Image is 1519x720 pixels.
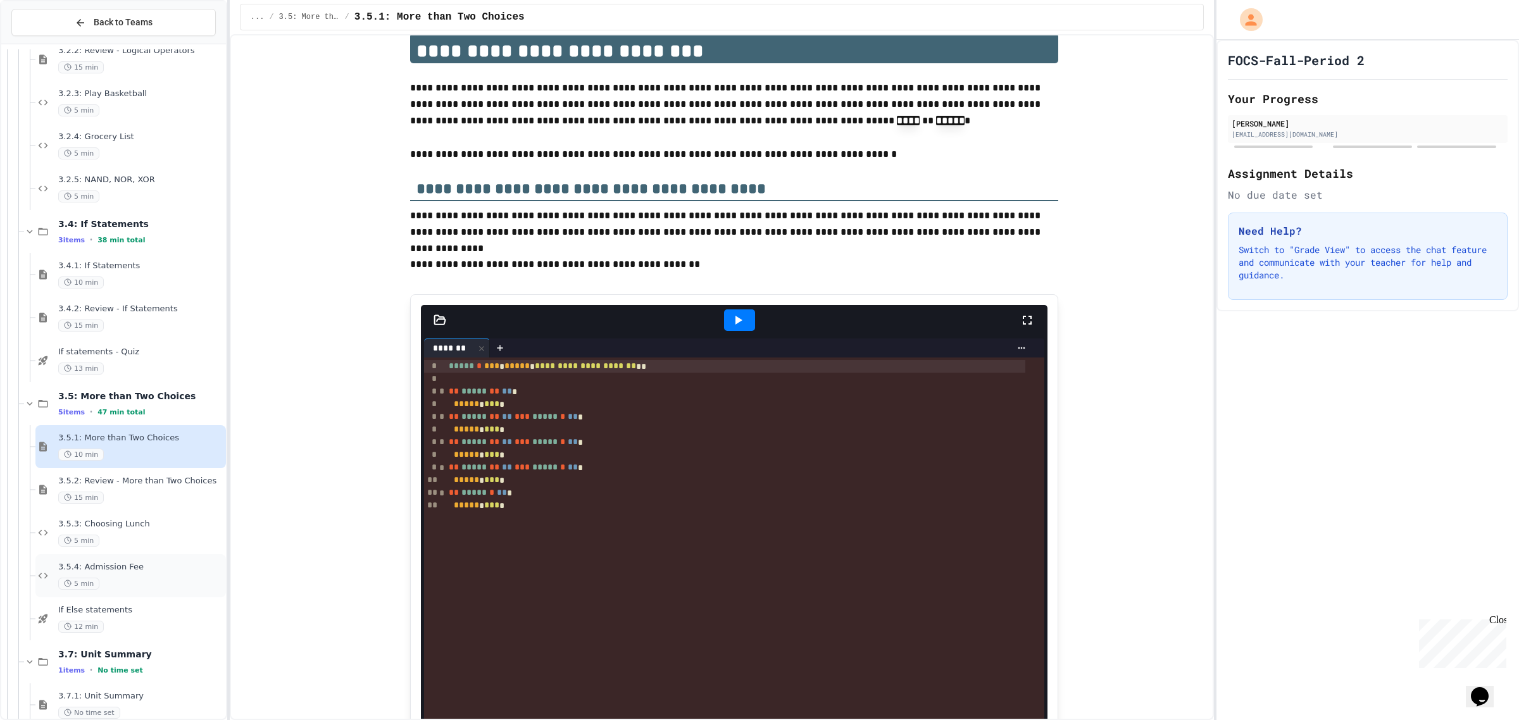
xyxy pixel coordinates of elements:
[58,519,223,530] span: 3.5.3: Choosing Lunch
[94,16,153,29] span: Back to Teams
[58,691,223,702] span: 3.7.1: Unit Summary
[269,12,273,22] span: /
[1232,118,1504,129] div: [PERSON_NAME]
[58,61,104,73] span: 15 min
[97,408,145,416] span: 47 min total
[58,666,85,674] span: 1 items
[1466,669,1506,707] iframe: chat widget
[1228,164,1508,182] h2: Assignment Details
[58,562,223,573] span: 3.5.4: Admission Fee
[90,235,92,245] span: •
[279,12,340,22] span: 3.5: More than Two Choices
[58,261,223,271] span: 3.4.1: If Statements
[58,449,104,461] span: 10 min
[1239,244,1497,282] p: Switch to "Grade View" to access the chat feature and communicate with your teacher for help and ...
[58,621,104,633] span: 12 min
[1228,51,1365,69] h1: FOCS-Fall-Period 2
[1228,90,1508,108] h2: Your Progress
[97,236,145,244] span: 38 min total
[58,390,223,402] span: 3.5: More than Two Choices
[58,147,99,159] span: 5 min
[58,649,223,660] span: 3.7: Unit Summary
[58,347,223,357] span: If statements - Quiz
[345,12,349,22] span: /
[58,363,104,375] span: 13 min
[58,304,223,314] span: 3.4.2: Review - If Statements
[97,666,143,674] span: No time set
[90,665,92,675] span: •
[11,9,216,36] button: Back to Teams
[58,707,120,719] span: No time set
[58,46,223,56] span: 3.2.2: Review - Logical Operators
[58,492,104,504] span: 15 min
[1228,187,1508,202] div: No due date set
[1239,223,1497,239] h3: Need Help?
[58,190,99,202] span: 5 min
[58,605,223,616] span: If Else statements
[58,433,223,444] span: 3.5.1: More than Two Choices
[354,9,525,25] span: 3.5.1: More than Two Choices
[58,408,85,416] span: 5 items
[58,276,104,289] span: 10 min
[58,236,85,244] span: 3 items
[90,407,92,417] span: •
[58,476,223,487] span: 3.5.2: Review - More than Two Choices
[58,218,223,230] span: 3.4: If Statements
[58,132,223,142] span: 3.2.4: Grocery List
[58,175,223,185] span: 3.2.5: NAND, NOR, XOR
[58,578,99,590] span: 5 min
[251,12,265,22] span: ...
[58,89,223,99] span: 3.2.3: Play Basketball
[58,320,104,332] span: 15 min
[58,104,99,116] span: 5 min
[58,535,99,547] span: 5 min
[1414,614,1506,668] iframe: chat widget
[1232,130,1504,139] div: [EMAIL_ADDRESS][DOMAIN_NAME]
[5,5,87,80] div: Chat with us now!Close
[1227,5,1266,34] div: My Account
